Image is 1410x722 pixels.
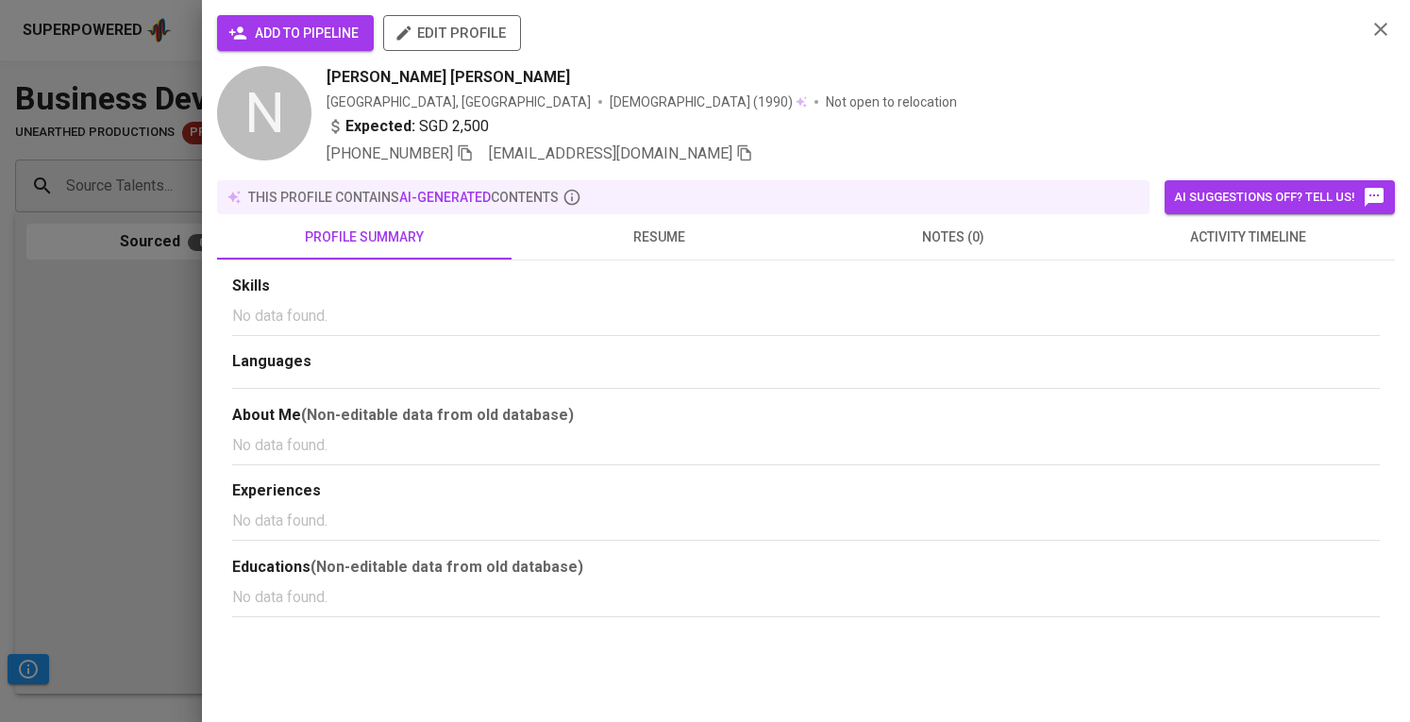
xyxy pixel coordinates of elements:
[610,92,753,111] span: [DEMOGRAPHIC_DATA]
[232,586,1380,609] p: No data found.
[826,92,957,111] p: Not open to relocation
[228,226,500,249] span: profile summary
[232,480,1380,502] div: Experiences
[301,406,574,424] b: (Non-editable data from old database)
[327,115,489,138] div: SGD 2,500
[610,92,807,111] div: (1990)
[399,190,491,205] span: AI-generated
[327,144,453,162] span: [PHONE_NUMBER]
[1112,226,1384,249] span: activity timeline
[1174,186,1385,209] span: AI suggestions off? Tell us!
[232,276,1380,297] div: Skills
[232,434,1380,457] p: No data found.
[817,226,1089,249] span: notes (0)
[383,25,521,40] a: edit profile
[327,66,570,89] span: [PERSON_NAME] [PERSON_NAME]
[248,188,559,207] p: this profile contains contents
[523,226,795,249] span: resume
[327,92,591,111] div: [GEOGRAPHIC_DATA], [GEOGRAPHIC_DATA]
[489,144,732,162] span: [EMAIL_ADDRESS][DOMAIN_NAME]
[232,510,1380,532] p: No data found.
[217,66,311,160] div: N
[1165,180,1395,214] button: AI suggestions off? Tell us!
[217,15,374,51] button: add to pipeline
[232,404,1380,427] div: About Me
[311,558,583,576] b: (Non-editable data from old database)
[232,556,1380,579] div: Educations
[398,21,506,45] span: edit profile
[383,15,521,51] button: edit profile
[232,351,1380,373] div: Languages
[232,305,1380,327] p: No data found.
[345,115,415,138] b: Expected:
[232,22,359,45] span: add to pipeline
